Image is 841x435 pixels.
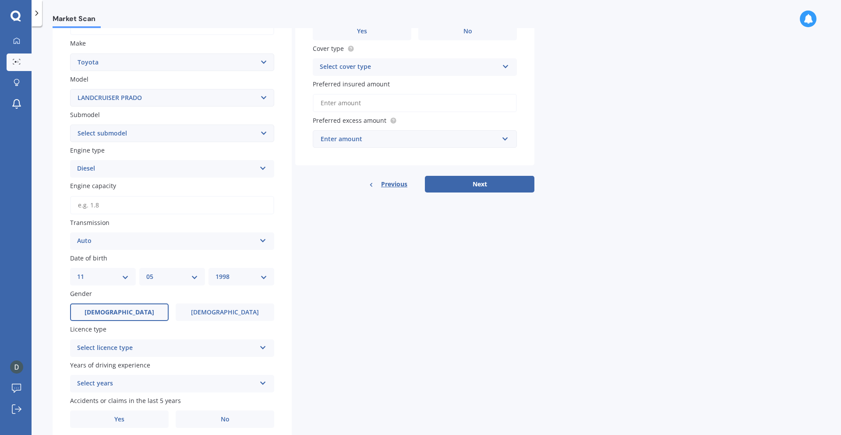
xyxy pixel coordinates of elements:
span: Yes [357,28,367,35]
span: Cover type [313,44,344,53]
div: Diesel [77,164,256,174]
span: Years of driving experience [70,361,150,369]
div: Auto [77,236,256,246]
span: Engine capacity [70,182,116,190]
span: Previous [381,178,407,191]
span: Yes [114,416,124,423]
div: Select licence type [77,343,256,353]
span: Preferred insured amount [313,80,390,88]
span: Submodel [70,111,100,119]
span: Accidents or claims in the last 5 years [70,396,181,405]
span: Preferred excess amount [313,116,386,125]
span: Market Scan [53,14,101,26]
div: Select cover type [320,62,498,72]
span: Transmission [70,218,110,227]
input: Enter amount [313,94,517,112]
span: No [221,416,230,423]
span: Make [70,39,86,48]
span: Date of birth [70,254,107,262]
div: Select years [77,378,256,389]
span: Gender [70,289,92,298]
span: [DEMOGRAPHIC_DATA] [191,309,259,316]
div: Enter amount [321,134,498,144]
span: No [463,28,472,35]
span: Engine type [70,146,105,154]
img: ACg8ocLVodDVQIK1GStIqAYFvboqlWyvAXvYLI9rKZutzjQUpkcI=s96-c [10,360,23,374]
span: Model [70,75,88,83]
span: Licence type [70,325,106,334]
span: [DEMOGRAPHIC_DATA] [85,309,154,316]
input: e.g. 1.8 [70,196,274,214]
button: Next [425,176,534,193]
